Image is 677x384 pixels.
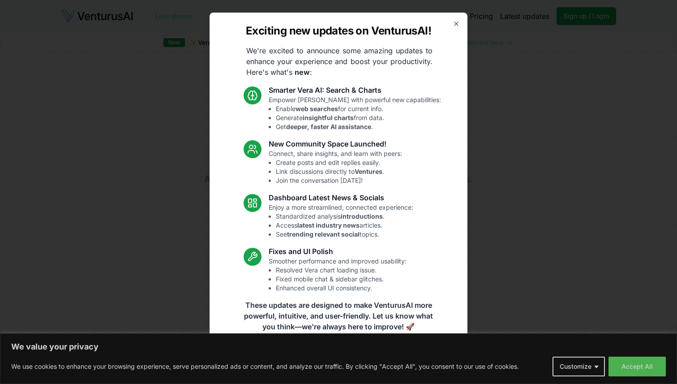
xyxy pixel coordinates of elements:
[276,284,407,293] li: Enhanced overall UI consistency.
[246,24,431,38] h2: Exciting new updates on VenturusAI!
[269,257,407,293] p: Smoother performance and improved usability:
[276,176,402,185] li: Join the conversation [DATE]!
[276,275,407,284] li: Fixed mobile chat & sidebar glitches.
[355,168,382,175] strong: Ventures
[269,192,413,203] h3: Dashboard Latest News & Socials
[276,266,407,275] li: Resolved Vera chart loading issue.
[276,104,441,113] li: Enable for current info.
[287,230,360,238] strong: trending relevant social
[276,158,402,167] li: Create posts and edit replies easily.
[269,95,441,131] p: Empower [PERSON_NAME] with powerful new capabilities:
[297,221,360,229] strong: latest industry news
[269,149,402,185] p: Connect, share insights, and learn with peers:
[276,221,413,230] li: Access articles.
[271,343,406,361] a: Read the full announcement on our blog!
[276,167,402,176] li: Link discussions directly to .
[239,45,440,78] p: We're excited to announce some amazing updates to enhance your experience and boost your producti...
[276,122,441,131] li: Get .
[269,246,407,257] h3: Fixes and UI Polish
[286,123,371,130] strong: deeper, faster AI assistance
[296,105,338,112] strong: web searches
[341,212,383,220] strong: introductions
[276,113,441,122] li: Generate from data.
[238,300,439,332] p: These updates are designed to make VenturusAI more powerful, intuitive, and user-friendly. Let us...
[295,68,310,77] strong: new
[269,138,402,149] h3: New Community Space Launched!
[276,230,413,239] li: See topics.
[269,203,413,239] p: Enjoy a more streamlined, connected experience:
[276,212,413,221] li: Standardized analysis .
[269,85,441,95] h3: Smarter Vera AI: Search & Charts
[303,114,354,121] strong: insightful charts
